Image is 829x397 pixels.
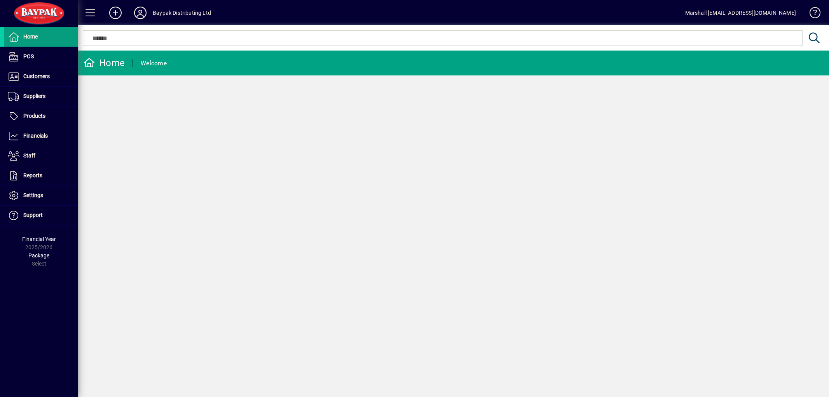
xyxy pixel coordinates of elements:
[685,7,796,19] div: Marshall [EMAIL_ADDRESS][DOMAIN_NAME]
[23,33,38,40] span: Home
[128,6,153,20] button: Profile
[23,152,35,159] span: Staff
[4,67,78,86] a: Customers
[141,57,167,70] div: Welcome
[4,166,78,185] a: Reports
[23,73,50,79] span: Customers
[804,2,819,27] a: Knowledge Base
[4,47,78,66] a: POS
[23,113,45,119] span: Products
[23,93,45,99] span: Suppliers
[4,146,78,166] a: Staff
[23,212,43,218] span: Support
[84,57,125,69] div: Home
[23,192,43,198] span: Settings
[23,133,48,139] span: Financials
[22,236,56,242] span: Financial Year
[28,252,49,259] span: Package
[4,87,78,106] a: Suppliers
[23,172,42,178] span: Reports
[4,126,78,146] a: Financials
[23,53,34,59] span: POS
[103,6,128,20] button: Add
[153,7,211,19] div: Baypak Distributing Ltd
[4,186,78,205] a: Settings
[4,206,78,225] a: Support
[4,107,78,126] a: Products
